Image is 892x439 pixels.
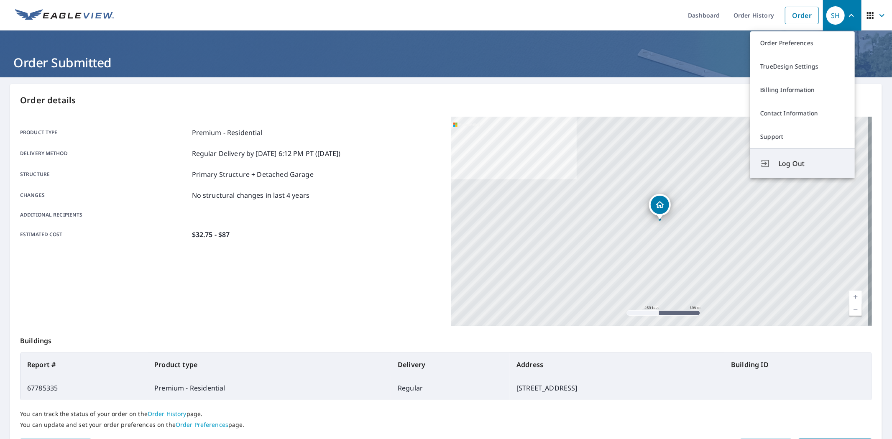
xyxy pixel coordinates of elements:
div: Dropped pin, building 1, Residential property, 2118 County Road 205 Nacogdoches, TX 75965 [649,194,671,220]
p: Regular Delivery by [DATE] 6:12 PM PT ([DATE]) [192,148,341,158]
p: No structural changes in last 4 years [192,190,310,200]
td: [STREET_ADDRESS] [510,376,724,400]
td: Premium - Residential [148,376,391,400]
p: Primary Structure + Detached Garage [192,169,314,179]
a: Order History [148,410,187,418]
p: Buildings [20,326,872,352]
p: Estimated cost [20,230,189,240]
span: Log Out [779,158,845,168]
th: Address [510,353,724,376]
th: Building ID [724,353,872,376]
a: TrueDesign Settings [750,55,855,78]
td: 67785335 [20,376,148,400]
button: Log Out [750,148,855,178]
th: Product type [148,353,391,376]
img: EV Logo [15,9,114,22]
p: Changes [20,190,189,200]
p: Order details [20,94,872,107]
p: Premium - Residential [192,128,263,138]
p: Delivery method [20,148,189,158]
a: Billing Information [750,78,855,102]
p: You can track the status of your order on the page. [20,410,872,418]
p: Additional recipients [20,211,189,219]
p: $32.75 - $87 [192,230,230,240]
th: Report # [20,353,148,376]
a: Order [785,7,819,24]
p: Product type [20,128,189,138]
div: SH [826,6,845,25]
th: Delivery [391,353,510,376]
a: Support [750,125,855,148]
a: Contact Information [750,102,855,125]
a: Current Level 17, Zoom Out [849,303,862,316]
a: Order Preferences [750,31,855,55]
a: Order Preferences [176,421,228,429]
p: Structure [20,169,189,179]
td: Regular [391,376,510,400]
a: Current Level 17, Zoom In [849,291,862,303]
p: You can update and set your order preferences on the page. [20,421,872,429]
h1: Order Submitted [10,54,882,71]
